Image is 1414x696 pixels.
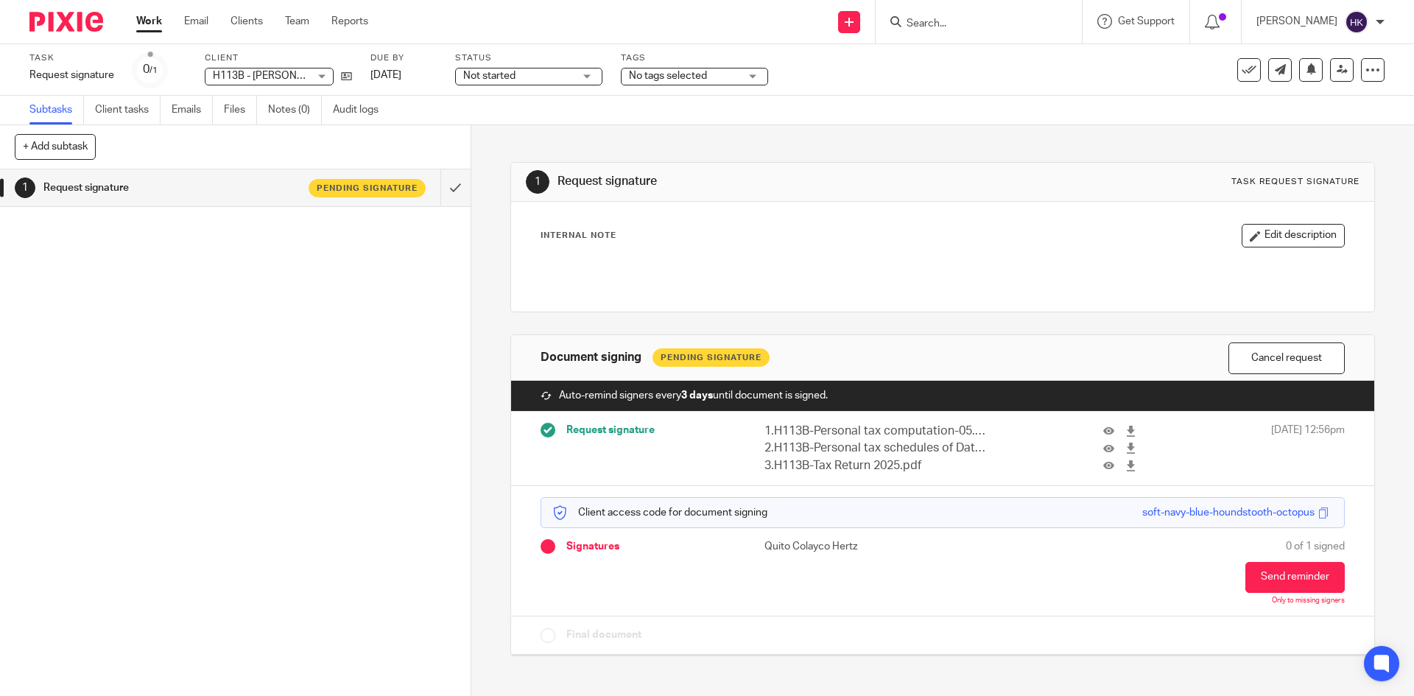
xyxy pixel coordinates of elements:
[1231,176,1360,188] div: Task request signature
[557,174,974,189] h1: Request signature
[764,440,987,457] p: 2.H113B-Personal tax schedules of Data-05.04.2025.pdf
[370,70,401,80] span: [DATE]
[526,170,549,194] div: 1
[1118,16,1175,27] span: Get Support
[231,14,263,29] a: Clients
[29,96,84,124] a: Subtasks
[172,96,213,124] a: Emails
[541,350,641,365] h1: Document signing
[29,12,103,32] img: Pixie
[1245,562,1345,593] button: Send reminder
[285,14,309,29] a: Team
[621,52,768,64] label: Tags
[1228,342,1345,374] button: Cancel request
[143,61,158,78] div: 0
[29,52,114,64] label: Task
[1345,10,1368,34] img: svg%3E
[43,177,298,199] h1: Request signature
[95,96,161,124] a: Client tasks
[541,230,616,242] p: Internal Note
[331,14,368,29] a: Reports
[764,539,943,554] p: Quito Colayco Hertz
[1271,423,1345,474] span: [DATE] 12:56pm
[136,14,162,29] a: Work
[370,52,437,64] label: Due by
[317,182,418,194] span: Pending signature
[1256,14,1337,29] p: [PERSON_NAME]
[213,71,417,81] span: H113B - [PERSON_NAME] [PERSON_NAME]
[150,66,158,74] small: /1
[629,71,707,81] span: No tags selected
[653,348,770,367] div: Pending Signature
[764,423,987,440] p: 1.H113B-Personal tax computation-05.04.2025.pdf
[566,539,619,554] span: Signatures
[15,177,35,198] div: 1
[1272,597,1345,605] p: Only to missing signers
[224,96,257,124] a: Files
[681,390,713,401] strong: 3 days
[29,68,114,82] div: Request signature
[1242,224,1345,247] button: Edit description
[333,96,390,124] a: Audit logs
[552,505,767,520] p: Client access code for document signing
[1286,539,1345,554] span: 0 of 1 signed
[15,134,96,159] button: + Add subtask
[764,457,987,474] p: 3.H113B-Tax Return 2025.pdf
[205,52,352,64] label: Client
[463,71,516,81] span: Not started
[905,18,1038,31] input: Search
[566,423,655,437] span: Request signature
[1142,505,1315,520] div: soft-navy-blue-houndstooth-octopus
[184,14,208,29] a: Email
[455,52,602,64] label: Status
[566,628,641,642] span: Final document
[268,96,322,124] a: Notes (0)
[559,388,828,403] span: Auto-remind signers every until document is signed.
